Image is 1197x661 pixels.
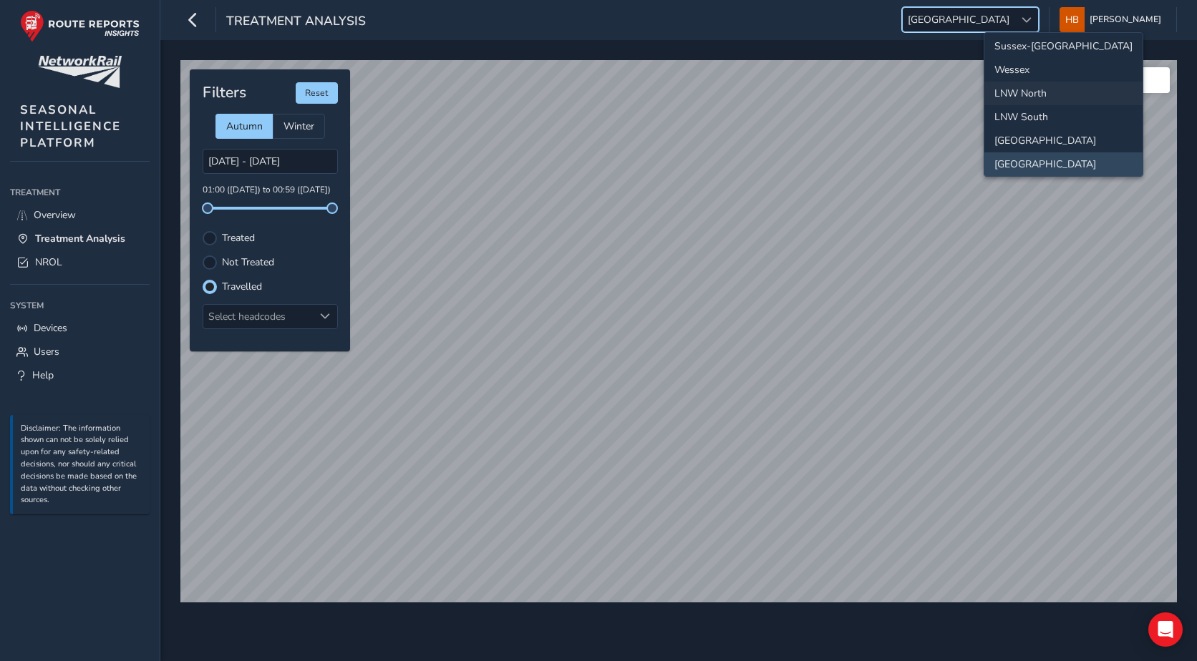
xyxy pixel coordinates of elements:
[34,321,67,335] span: Devices
[10,203,150,227] a: Overview
[222,282,262,292] label: Travelled
[903,8,1014,31] span: [GEOGRAPHIC_DATA]
[984,34,1143,58] li: Sussex-Kent
[180,60,1177,602] canvas: Map
[10,340,150,363] a: Users
[10,250,150,274] a: NROL
[10,295,150,316] div: System
[222,233,255,243] label: Treated
[1148,612,1183,647] div: Open Intercom Messenger
[35,232,125,245] span: Treatment Analysis
[226,119,263,133] span: Autumn
[34,345,59,358] span: Users
[203,84,246,102] h4: Filters
[20,10,140,42] img: rr logo
[1060,7,1085,32] img: diamond-layout
[10,227,150,250] a: Treatment Analysis
[296,82,338,104] button: Reset
[10,363,150,387] a: Help
[20,102,121,151] span: SEASONAL INTELLIGENCE PLATFORM
[222,258,274,268] label: Not Treated
[984,58,1143,82] li: Wessex
[1090,7,1161,32] span: [PERSON_NAME]
[203,305,314,328] div: Select headcodes
[984,82,1143,105] li: LNW North
[203,184,338,197] p: 01:00 ([DATE]) to 00:59 ([DATE])
[35,255,62,269] span: NROL
[10,316,150,340] a: Devices
[283,119,314,133] span: Winter
[984,152,1143,176] li: Wales
[226,12,366,32] span: Treatment Analysis
[10,182,150,203] div: Treatment
[984,129,1143,152] li: North and East
[34,208,76,222] span: Overview
[32,368,54,382] span: Help
[38,56,122,88] img: customer logo
[215,114,273,139] div: Autumn
[273,114,325,139] div: Winter
[1060,7,1166,32] button: [PERSON_NAME]
[21,423,142,507] p: Disclaimer: The information shown can not be solely relied upon for any safety-related decisions,...
[984,105,1143,129] li: LNW South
